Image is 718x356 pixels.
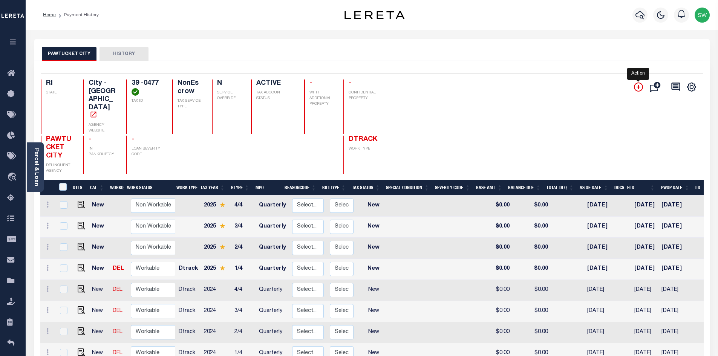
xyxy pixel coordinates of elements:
[584,217,618,238] td: [DATE]
[357,238,390,259] td: New
[256,238,289,259] td: Quarterly
[481,217,513,238] td: $0.00
[55,180,70,196] th: &nbsp;
[201,217,231,238] td: 2025
[513,280,551,301] td: $0.00
[658,322,692,343] td: [DATE]
[100,47,148,61] button: HISTORY
[319,180,349,196] th: BillType: activate to sort column ascending
[432,180,473,196] th: Severity Code: activate to sort column ascending
[357,217,390,238] td: New
[89,196,110,217] td: New
[89,217,110,238] td: New
[692,180,710,196] th: LD: activate to sort column ascending
[201,322,231,343] td: 2024
[658,280,692,301] td: [DATE]
[543,180,577,196] th: Total DLQ: activate to sort column ascending
[89,146,117,157] p: IN BANKRUPTCY
[658,238,692,259] td: [DATE]
[513,322,551,343] td: $0.00
[473,180,505,196] th: Base Amt: activate to sort column ascending
[344,11,405,19] img: logo-dark.svg
[220,202,225,207] img: Star.svg
[481,196,513,217] td: $0.00
[46,163,75,174] p: DELINQUENT AGENCY
[46,90,74,96] p: STATE
[113,329,122,335] a: DEL
[256,322,289,343] td: Quarterly
[113,287,122,292] a: DEL
[256,217,289,238] td: Quarterly
[217,79,242,88] h4: N
[201,280,231,301] td: 2024
[357,322,390,343] td: New
[631,280,658,301] td: [DATE]
[89,259,110,280] td: New
[631,217,658,238] td: [DATE]
[627,68,649,80] div: Action
[89,79,117,120] h4: City - [GEOGRAPHIC_DATA]
[217,90,242,101] p: SERVICE OVERRIDE
[631,301,658,322] td: [DATE]
[584,301,618,322] td: [DATE]
[513,196,551,217] td: $0.00
[7,173,19,182] i: travel_explore
[56,12,99,18] li: Payment History
[176,301,201,322] td: Dtrack
[231,259,256,280] td: 1/4
[481,238,513,259] td: $0.00
[43,13,56,17] a: Home
[113,350,122,356] a: DEL
[584,259,618,280] td: [DATE]
[256,79,295,88] h4: ACTIVE
[658,196,692,217] td: [DATE]
[357,196,390,217] td: New
[87,180,107,196] th: CAL: activate to sort column ascending
[197,180,228,196] th: Tax Year: activate to sort column ascending
[201,259,231,280] td: 2025
[89,122,117,134] p: AGENCY WEBSITE
[113,308,122,313] a: DEL
[631,196,658,217] td: [DATE]
[89,136,91,143] span: -
[481,259,513,280] td: $0.00
[70,180,87,196] th: DTLS
[178,98,203,110] p: TAX SERVICE TYPE
[124,180,175,196] th: Work Status
[349,80,351,87] span: -
[220,223,225,228] img: Star.svg
[201,238,231,259] td: 2025
[220,244,225,249] img: Star.svg
[231,322,256,343] td: 2/4
[256,301,289,322] td: Quarterly
[256,90,295,101] p: TAX ACCOUNT STATUS
[201,196,231,217] td: 2025
[231,196,256,217] td: 4/4
[46,79,74,88] h4: RI
[173,180,197,196] th: Work Type
[176,259,201,280] td: Dtrack
[505,180,543,196] th: Balance Due: activate to sort column ascending
[631,322,658,343] td: [DATE]
[201,301,231,322] td: 2024
[178,79,203,96] h4: NonEscrow
[584,196,618,217] td: [DATE]
[349,146,377,152] p: WORK TYPE
[220,266,225,270] img: Star.svg
[611,180,624,196] th: Docs
[40,180,55,196] th: &nbsp;&nbsp;&nbsp;&nbsp;&nbsp;&nbsp;&nbsp;&nbsp;&nbsp;&nbsp;
[513,259,551,280] td: $0.00
[107,180,124,196] th: WorkQ
[357,259,390,280] td: New
[357,280,390,301] td: New
[132,98,163,104] p: TAX ID
[113,266,124,271] a: DEL
[132,146,163,157] p: LOAN SEVERITY CODE
[658,217,692,238] td: [DATE]
[46,136,71,159] span: PAWTUCKET CITY
[89,280,110,301] td: New
[349,90,377,101] p: CONFIDENTIAL PROPERTY
[349,136,377,143] span: DTRACK
[309,80,312,87] span: -
[481,280,513,301] td: $0.00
